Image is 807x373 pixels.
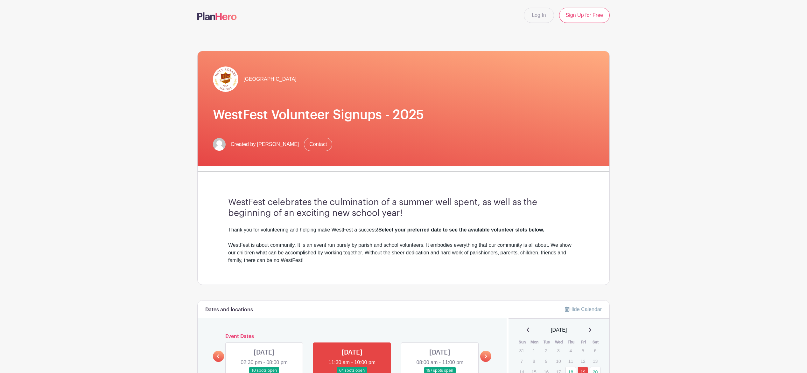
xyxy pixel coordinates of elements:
[516,339,529,345] th: Sun
[565,356,576,366] p: 11
[228,226,579,234] div: Thank you for volunteering and helping make WestFest a success!
[529,356,539,366] p: 8
[541,339,553,345] th: Tue
[559,8,610,23] a: Sign Up for Free
[565,339,578,345] th: Thu
[516,346,527,356] p: 31
[565,346,576,356] p: 4
[578,346,588,356] p: 5
[304,138,332,151] a: Contact
[224,334,480,340] h6: Event Dates
[231,141,299,148] span: Created by [PERSON_NAME]
[590,346,600,356] p: 6
[565,307,602,312] a: Hide Calendar
[197,12,237,20] img: logo-507f7623f17ff9eddc593b1ce0a138ce2505c220e1c5a4e2b4648c50719b7d32.svg
[378,227,544,232] strong: Select your preferred date to see the available volunteer slots below.
[524,8,554,23] a: Log In
[541,346,551,356] p: 2
[213,107,594,122] h1: WestFest Volunteer Signups - 2025
[553,356,564,366] p: 10
[578,356,588,366] p: 12
[529,346,539,356] p: 1
[577,339,590,345] th: Fri
[553,339,565,345] th: Wed
[213,138,226,151] img: default-ce2991bfa6775e67f084385cd625a349d9dcbb7a52a09fb2fda1e96e2d18dcdb.png
[516,356,527,366] p: 7
[243,75,297,83] span: [GEOGRAPHIC_DATA]
[213,66,238,92] img: hr-logo-circle.png
[528,339,541,345] th: Mon
[205,307,253,313] h6: Dates and locations
[541,356,551,366] p: 9
[590,339,602,345] th: Sat
[228,241,579,264] div: WestFest is about community. It is an event run purely by parish and school volunteers. It embodi...
[228,197,579,218] h3: WestFest celebrates the culmination of a summer well spent, as well as the beginning of an exciti...
[590,356,600,366] p: 13
[551,326,567,334] span: [DATE]
[553,346,564,356] p: 3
